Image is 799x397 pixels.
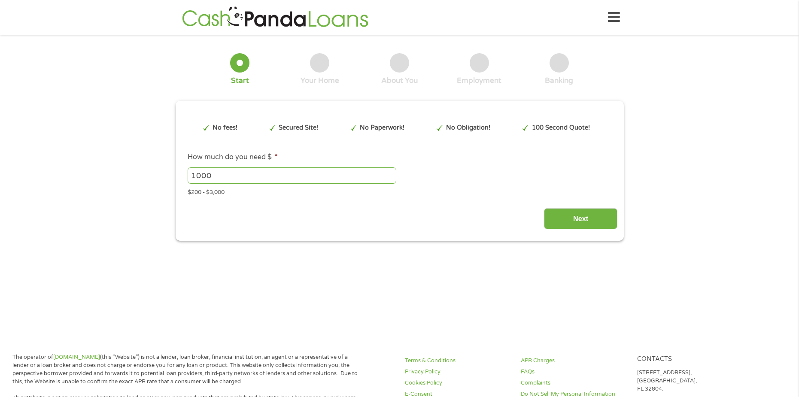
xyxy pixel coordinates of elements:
[188,153,278,162] label: How much do you need $
[545,76,573,85] div: Banking
[544,208,617,229] input: Next
[231,76,249,85] div: Start
[637,369,743,393] p: [STREET_ADDRESS], [GEOGRAPHIC_DATA], FL 32804.
[405,379,510,387] a: Cookies Policy
[279,123,318,133] p: Secured Site!
[521,379,626,387] a: Complaints
[405,357,510,365] a: Terms & Conditions
[12,353,361,386] p: The operator of (this “Website”) is not a lender, loan broker, financial institution, an agent or...
[521,368,626,376] a: FAQs
[532,123,590,133] p: 100 Second Quote!
[457,76,501,85] div: Employment
[360,123,404,133] p: No Paperwork!
[53,354,100,361] a: [DOMAIN_NAME]
[405,368,510,376] a: Privacy Policy
[381,76,418,85] div: About You
[179,5,371,30] img: GetLoanNow Logo
[213,123,237,133] p: No fees!
[637,355,743,364] h4: Contacts
[446,123,490,133] p: No Obligation!
[521,357,626,365] a: APR Charges
[301,76,339,85] div: Your Home
[188,185,611,197] div: $200 - $3,000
